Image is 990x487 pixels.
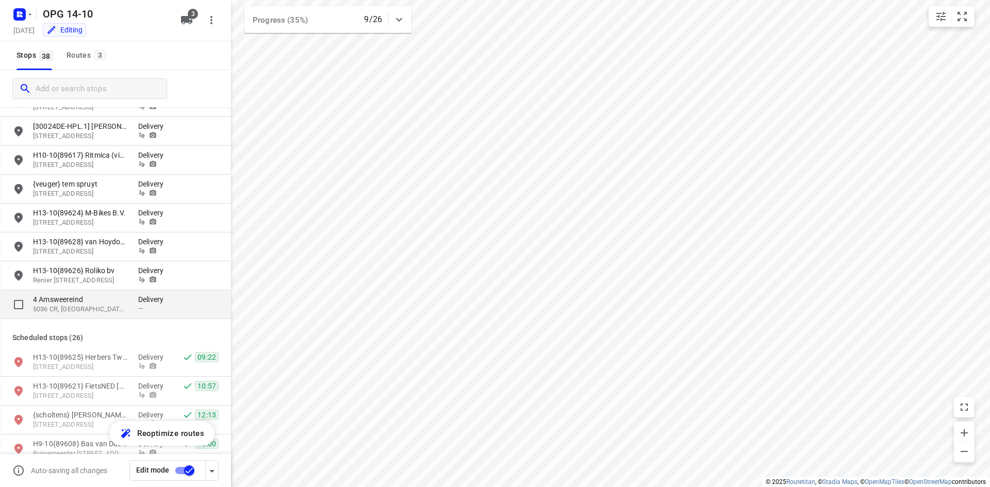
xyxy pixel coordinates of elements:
[36,81,167,97] input: Add or search stops
[195,410,219,420] span: 12:13
[33,449,128,459] p: Burgemeester van Houtplein 35, 5251PT, Vlijmen, NL
[39,6,172,22] h5: OPG 14-10
[195,381,219,391] span: 10:57
[33,265,128,276] p: H13-10{89626} Roliko bv
[33,179,128,189] p: {veuger} tem spruyt
[138,121,169,131] p: Delivery
[183,410,193,420] svg: Done
[137,427,204,440] span: Reoptimize routes
[138,294,169,305] p: Delivery
[33,121,128,131] p: [30024DE-HPL.1] vitali Rimmer
[33,362,128,372] p: Molenplein 4, 7771BC, Hardenberg, NL
[138,265,169,276] p: Delivery
[138,150,169,160] p: Delivery
[33,410,128,420] p: {scholtens} Markwin en Monique
[33,391,128,401] p: Nijverheidsweg 50, 3771ME, Barneveld, NL
[33,160,128,170] p: Wouwstraat 44, 2540, Hove, BE
[865,478,904,485] a: OpenMapTiles
[33,103,128,112] p: Hubertusweg 15, 59581, Warstein, DE
[33,247,128,257] p: Wernhoutseweg 95A, 4884AS, Wernhout, NL
[138,179,169,189] p: Delivery
[33,381,128,391] p: H13-10{89621} FietsNED Marcel Rense (E-031)
[33,218,128,228] p: Prinsesseweg 216, 9717BH, Groningen, NL
[136,466,169,474] span: Edit mode
[67,49,109,62] div: Routes
[253,15,308,25] span: Progress (35%)
[138,410,169,420] p: Delivery
[195,352,219,362] span: 09:22
[33,189,128,199] p: 85 Noordweg, 4353AT, Serooskerke, NL
[33,208,128,218] p: H13-10{89624} M-Bikes B.V.
[33,294,128,305] p: 4 Amsweereind
[931,6,951,27] button: Map settings
[138,237,169,247] p: Delivery
[33,352,128,362] p: H13-10{89625} Herbers Tweewielers
[138,352,169,362] p: Delivery
[786,478,815,485] a: Routetitan
[33,276,128,286] p: Renier Sniedersstraat 93a, 2300, Turnhout, BE
[12,331,219,344] p: Scheduled stops ( 26 )
[16,49,56,62] span: Stops
[109,421,214,446] button: Reoptimize routes
[33,305,128,314] p: 5036 CR, [GEOGRAPHIC_DATA], [GEOGRAPHIC_DATA]
[138,208,169,218] p: Delivery
[138,305,143,312] span: —
[94,49,106,60] span: 3
[188,9,198,19] span: 3
[183,352,193,362] svg: Done
[909,478,952,485] a: OpenStreetMap
[244,6,411,33] div: Progress (35%)9/26
[766,478,986,485] li: © 2025 , © , © © contributors
[176,10,197,30] button: 3
[952,6,972,27] button: Fit zoom
[183,381,193,391] svg: Done
[929,6,975,27] div: small contained button group
[46,25,82,35] div: You are currently in edit mode.
[822,478,857,485] a: Stadia Maps
[206,464,218,477] div: Driver app settings
[33,237,128,247] p: H13-10{89628} van Hoydonck Tweewielers B.V.
[33,150,128,160] p: H10-10{89617} Ritmica (via FietsateLier)
[33,439,128,449] p: H9-10{89608} Bas van Doorn Tweewielers B.V.
[39,51,53,61] span: 38
[31,466,107,475] p: Auto-saving all changes
[9,24,39,36] h5: Project date
[33,420,128,430] p: 35 Maatseheistraat, 5408PA, Volkel, NL
[138,381,169,391] p: Delivery
[33,131,128,141] p: Reiherstraße 2A, 59071, Hamm, DE
[364,13,382,26] p: 9/26
[8,294,29,315] span: Select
